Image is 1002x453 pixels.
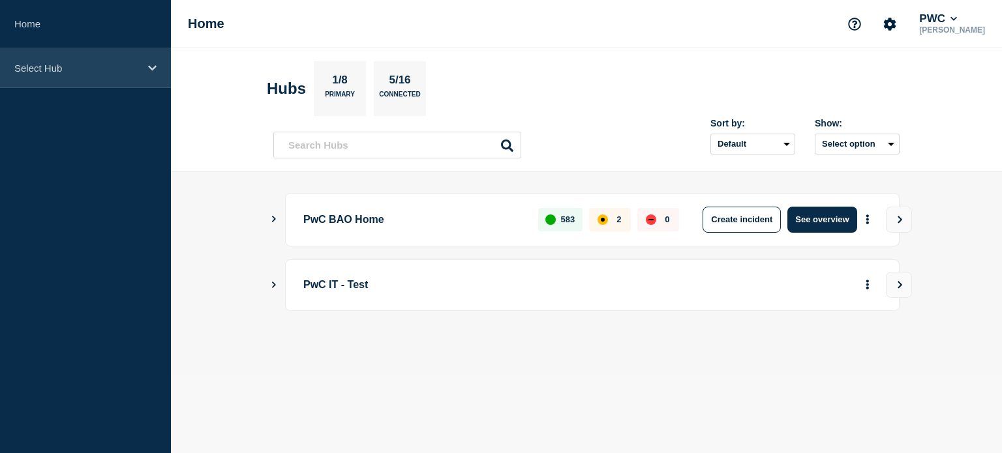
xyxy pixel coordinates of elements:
div: Show: [815,118,900,128]
h1: Home [188,16,224,31]
button: Account settings [876,10,903,38]
p: Connected [379,91,420,104]
p: PwC BAO Home [303,207,523,233]
button: More actions [859,207,876,231]
p: 1/8 [327,74,353,91]
div: down [646,214,656,225]
p: 583 [561,214,575,224]
p: 0 [665,214,669,224]
button: More actions [859,273,876,297]
button: Show Connected Hubs [271,280,277,290]
select: Sort by [710,134,795,154]
button: Create incident [703,207,781,233]
button: Show Connected Hubs [271,214,277,224]
p: PwC IT - Test [303,273,664,297]
button: Support [841,10,868,38]
p: Primary [325,91,355,104]
p: [PERSON_NAME] [917,25,988,35]
p: 5/16 [384,74,416,91]
div: affected [598,214,608,225]
input: Search Hubs [273,132,521,158]
div: Sort by: [710,118,795,128]
p: Select Hub [14,63,140,74]
button: View [886,272,912,298]
div: up [545,214,556,225]
p: 2 [616,214,621,224]
button: See overview [787,207,857,233]
button: View [886,207,912,233]
button: PWC [917,12,960,25]
h2: Hubs [267,80,306,98]
button: Select option [815,134,900,154]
